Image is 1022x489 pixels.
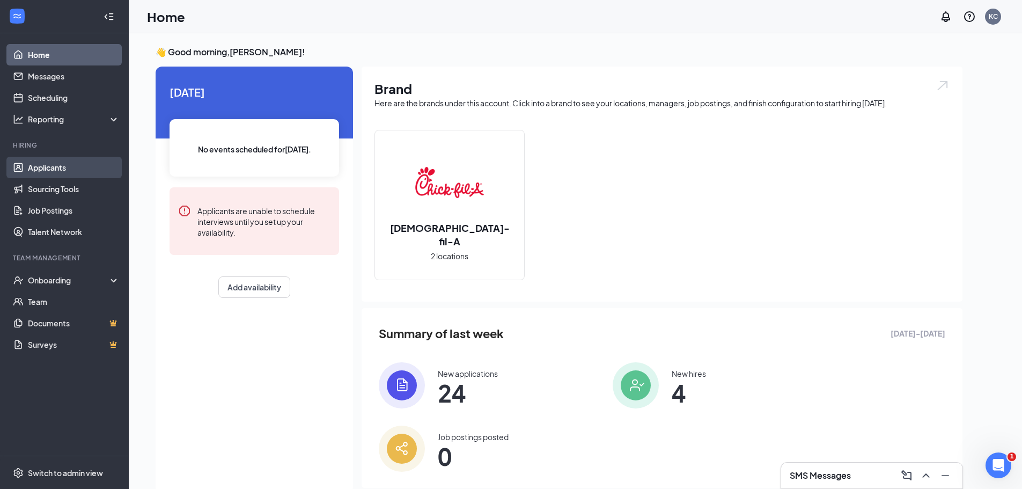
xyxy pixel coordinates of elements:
[438,368,498,379] div: New applications
[379,324,504,343] span: Summary of last week
[28,65,120,87] a: Messages
[438,432,509,442] div: Job postings posted
[900,469,913,482] svg: ComposeMessage
[28,178,120,200] a: Sourcing Tools
[28,200,120,221] a: Job Postings
[379,362,425,408] img: icon
[1008,452,1016,461] span: 1
[28,468,103,478] div: Switch to admin view
[937,467,954,484] button: Minimize
[197,205,330,238] div: Applicants are unable to schedule interviews until you set up your availability.
[156,46,962,58] h3: 👋 Good morning, [PERSON_NAME] !
[917,467,935,484] button: ChevronUp
[28,334,120,355] a: SurveysCrown
[28,275,111,286] div: Onboarding
[438,447,509,466] span: 0
[13,141,117,150] div: Hiring
[375,221,524,248] h2: [DEMOGRAPHIC_DATA]-fil-A
[13,114,24,125] svg: Analysis
[891,327,945,339] span: [DATE] - [DATE]
[936,79,950,92] img: open.6027fd2a22e1237b5b06.svg
[898,467,915,484] button: ComposeMessage
[920,469,932,482] svg: ChevronUp
[28,87,120,108] a: Scheduling
[28,291,120,312] a: Team
[989,12,998,21] div: KC
[12,11,23,21] svg: WorkstreamLogo
[374,98,950,108] div: Here are the brands under this account. Click into a brand to see your locations, managers, job p...
[986,452,1011,478] iframe: Intercom live chat
[104,11,114,22] svg: Collapse
[198,143,311,155] span: No events scheduled for [DATE] .
[672,368,706,379] div: New hires
[28,221,120,243] a: Talent Network
[13,468,24,478] svg: Settings
[13,253,117,262] div: Team Management
[415,148,484,217] img: Chick-fil-A
[13,275,24,286] svg: UserCheck
[431,250,468,262] span: 2 locations
[28,114,120,125] div: Reporting
[28,312,120,334] a: DocumentsCrown
[672,383,706,403] span: 4
[28,44,120,65] a: Home
[147,8,185,26] h1: Home
[170,84,339,100] span: [DATE]
[28,157,120,178] a: Applicants
[613,362,659,408] img: icon
[218,276,290,298] button: Add availability
[438,383,498,403] span: 24
[379,426,425,472] img: icon
[939,10,952,23] svg: Notifications
[374,79,950,98] h1: Brand
[963,10,976,23] svg: QuestionInfo
[178,205,191,217] svg: Error
[939,469,952,482] svg: Minimize
[790,470,851,481] h3: SMS Messages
